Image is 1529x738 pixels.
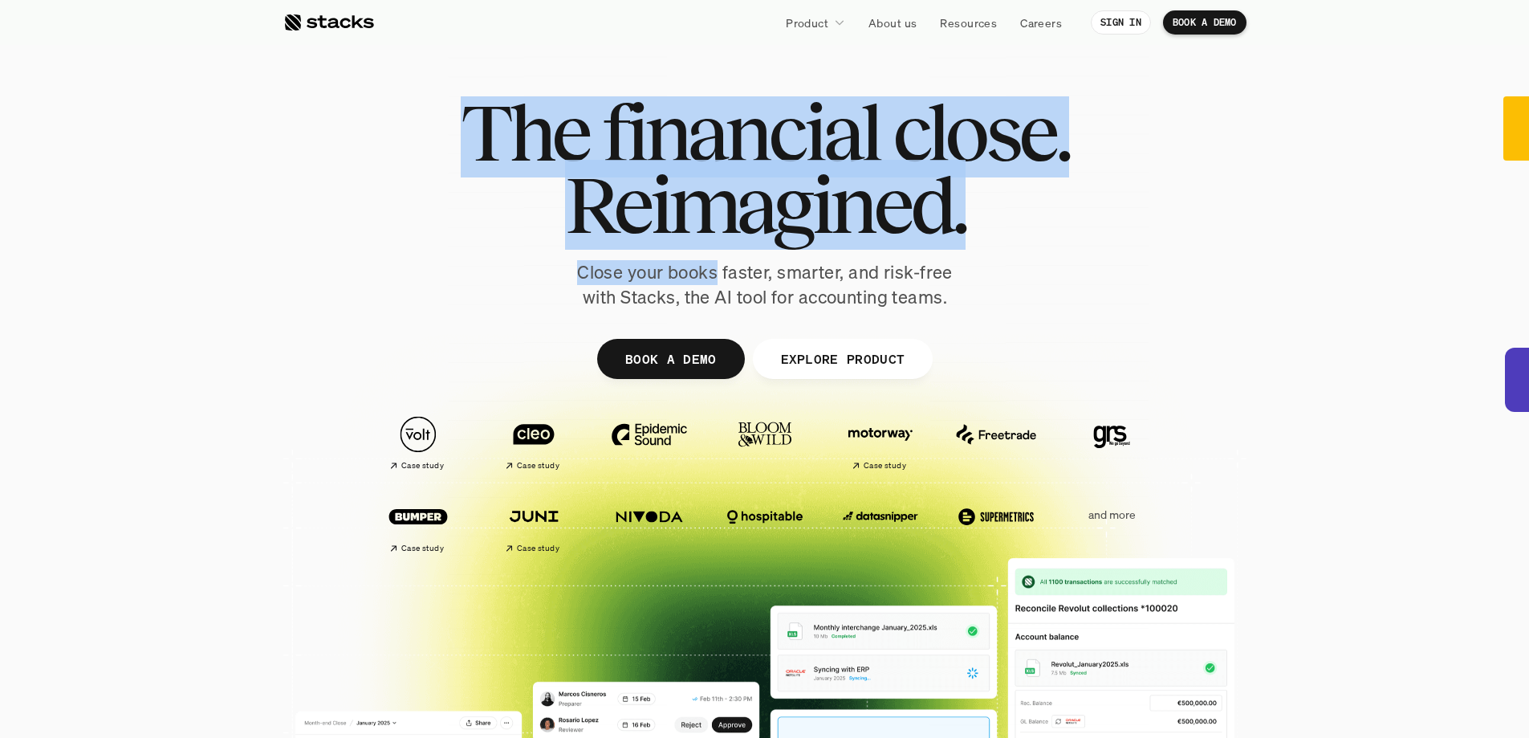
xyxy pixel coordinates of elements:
[1011,8,1072,37] a: Careers
[1173,17,1237,28] p: BOOK A DEMO
[484,490,584,560] a: Case study
[602,96,879,169] span: financial
[1163,10,1246,35] a: BOOK A DEMO
[564,260,966,310] p: Close your books faster, smarter, and risk-free with Stacks, the AI tool for accounting teams.
[368,408,468,478] a: Case study
[1062,508,1161,522] p: and more
[1100,17,1141,28] p: SIGN IN
[859,8,926,37] a: About us
[780,347,905,370] p: EXPLORE PRODUCT
[461,96,588,169] span: The
[517,544,559,553] h2: Case study
[831,408,930,478] a: Case study
[752,339,933,379] a: EXPLORE PRODUCT
[596,339,744,379] a: BOOK A DEMO
[1020,14,1062,31] p: Careers
[517,461,559,471] h2: Case study
[940,14,997,31] p: Resources
[189,372,260,383] a: Privacy Policy
[786,14,828,31] p: Product
[624,347,716,370] p: BOOK A DEMO
[893,96,1069,169] span: close.
[868,14,917,31] p: About us
[1091,10,1151,35] a: SIGN IN
[564,169,965,241] span: Reimagined.
[930,8,1006,37] a: Resources
[368,490,468,560] a: Case study
[484,408,584,478] a: Case study
[401,461,444,471] h2: Case study
[401,544,444,553] h2: Case study
[864,461,906,471] h2: Case study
